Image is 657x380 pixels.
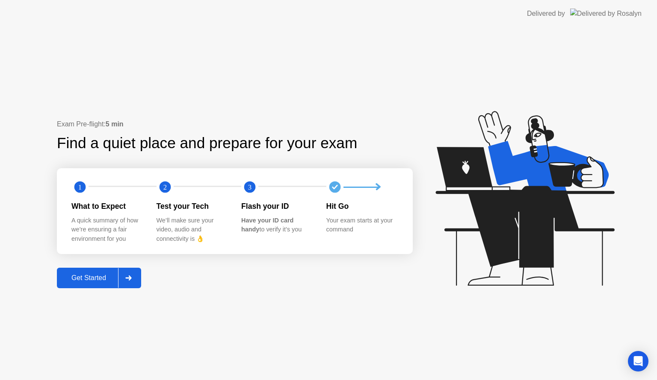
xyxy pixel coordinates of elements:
img: Delivered by Rosalyn [570,9,642,18]
div: Exam Pre-flight: [57,119,413,129]
div: Flash your ID [241,201,313,212]
div: to verify it’s you [241,216,313,234]
text: 1 [78,183,82,191]
div: Hit Go [326,201,398,212]
div: Find a quiet place and prepare for your exam [57,132,358,155]
button: Get Started [57,268,141,288]
div: Get Started [59,274,118,282]
b: Have your ID card handy [241,217,293,233]
div: Your exam starts at your command [326,216,398,234]
div: A quick summary of how we’re ensuring a fair environment for you [71,216,143,244]
b: 5 min [106,120,124,128]
div: We’ll make sure your video, audio and connectivity is 👌 [157,216,228,244]
div: What to Expect [71,201,143,212]
text: 2 [163,183,166,191]
div: Open Intercom Messenger [628,351,648,371]
div: Test your Tech [157,201,228,212]
text: 3 [248,183,252,191]
div: Delivered by [527,9,565,19]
